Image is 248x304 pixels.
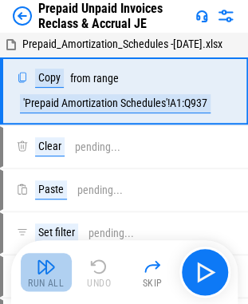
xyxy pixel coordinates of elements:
[21,253,72,291] button: Run All
[35,137,65,156] div: Clear
[37,257,56,276] img: Run All
[75,141,120,153] div: pending...
[192,259,218,285] img: Main button
[22,38,222,50] span: Prepaid_Amortization_Schedules -[DATE].xlsx
[143,257,162,276] img: Skip
[35,69,64,88] div: Copy
[143,278,163,288] div: Skip
[216,6,235,26] img: Settings menu
[13,6,32,26] img: Back
[35,223,78,243] div: Set filter
[195,10,208,22] img: Support
[28,278,64,288] div: Run All
[70,73,91,85] div: from
[20,94,211,113] div: 'Prepaid Amortization Schedules'!A1:Q937
[93,73,119,85] div: range
[77,184,123,196] div: pending...
[38,1,189,31] div: Prepaid Unpaid Invoices Reclass & Accrual JE
[35,180,67,199] div: Paste
[127,253,178,291] button: Skip
[89,227,134,239] div: pending...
